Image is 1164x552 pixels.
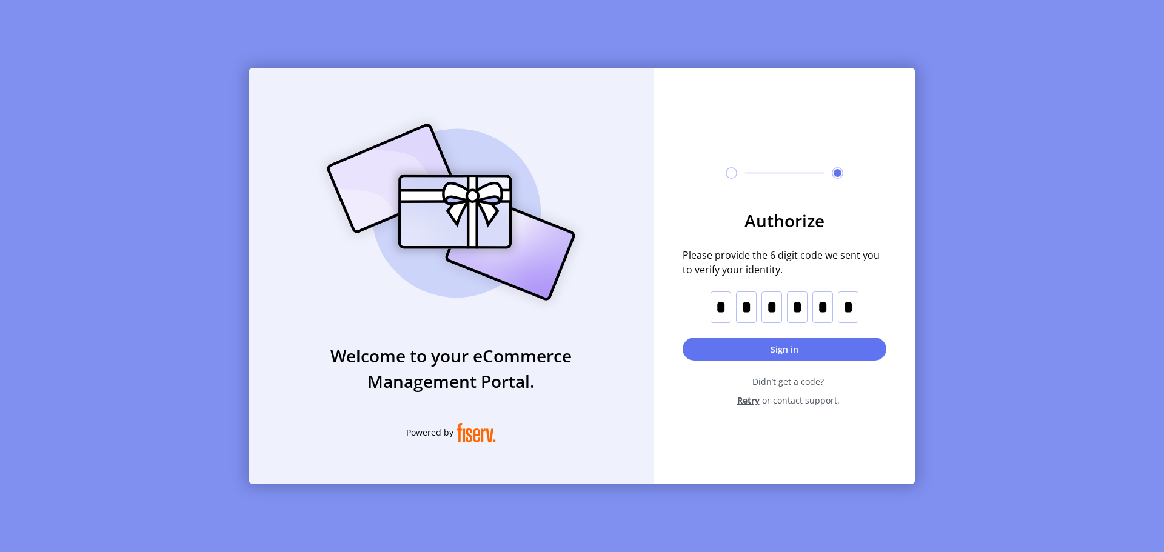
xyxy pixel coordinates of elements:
span: Didn’t get a code? [690,375,886,388]
span: or contact support. [762,394,840,407]
span: Retry [737,394,760,407]
button: Sign in [683,338,886,361]
h3: Welcome to your eCommerce Management Portal. [249,343,654,394]
h3: Authorize [683,208,886,233]
span: Powered by [406,426,453,439]
img: card_Illustration.svg [309,110,594,314]
span: Please provide the 6 digit code we sent you to verify your identity. [683,248,886,277]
